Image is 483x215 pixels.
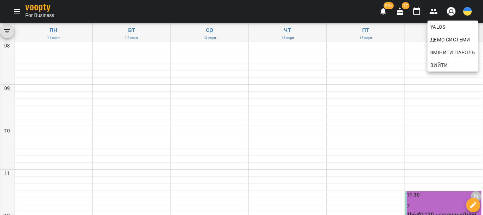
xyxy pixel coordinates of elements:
span: Демо системи [430,35,470,44]
a: Демо системи [427,33,473,46]
a: Змінити пароль [427,46,478,59]
a: Yalos [427,21,478,33]
span: Змінити пароль [430,48,475,57]
span: Вийти [430,61,448,69]
button: Вийти [427,59,478,72]
span: Yalos [430,23,475,31]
